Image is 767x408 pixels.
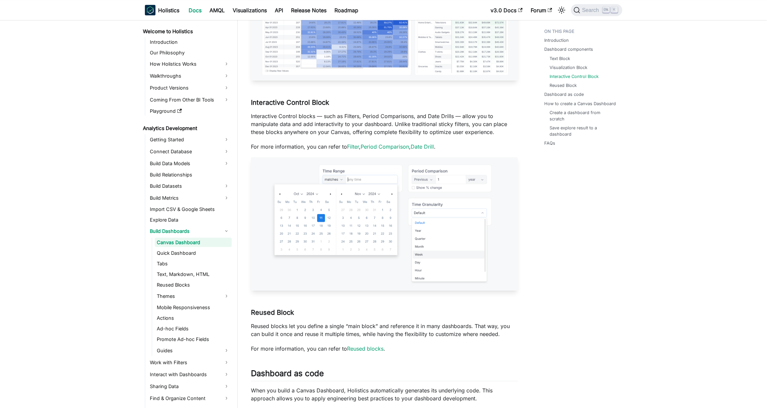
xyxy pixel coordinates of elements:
a: Analytics Development [141,123,232,133]
a: Reused blocks [347,345,383,352]
a: Tabs [155,259,232,268]
a: Date Drill [411,143,434,150]
a: FAQs [544,140,555,146]
a: Interact with Dashboards [148,369,232,379]
p: For more information, you can refer to . [251,345,518,353]
a: Build Relationships [148,170,232,179]
a: Guides [155,345,232,356]
h3: Reused Block [251,308,518,317]
a: Playground [148,106,232,115]
img: reporting-intro-to-blocks-ic-blocks [251,157,518,291]
p: When you build a Canvas Dashboard, Holistics automatically generates its underlying code. This ap... [251,386,518,402]
b: Holistics [158,6,179,14]
a: Explore Data [148,215,232,224]
a: Filter [347,143,359,150]
p: Reused blocks let you define a single “main block” and reference it in many dashboards. That way,... [251,322,518,338]
a: Find & Organize Content [148,393,232,403]
a: Mobile Responsiveness [155,303,232,312]
button: Search (Ctrl+K) [571,4,622,16]
nav: Docs sidebar [138,20,238,408]
a: Reused Block [550,82,577,88]
a: Period Comparison [361,143,409,150]
a: How to create a Canvas Dashboard [544,100,616,106]
a: Quick Dashboard [155,248,232,257]
a: Forum [526,5,556,15]
a: API [271,5,287,15]
a: Sharing Data [148,381,232,391]
a: How Holistics Works [148,58,232,69]
a: Promote Ad-hoc Fields [155,334,232,344]
button: Switch between dark and light mode (currently light mode) [556,5,567,15]
a: Our Philosophy [148,48,232,57]
a: Work with Filters [148,357,232,368]
a: HolisticsHolistics [145,5,179,15]
a: Save explore result to a dashboard [550,124,616,137]
a: Build Datasets [148,180,232,191]
a: Text Block [550,55,570,61]
a: Ad-hoc Fields [155,324,232,333]
a: Text, Markdown, HTML [155,269,232,279]
a: AMQL [206,5,229,15]
a: Build Data Models [148,158,232,169]
a: Interactive Control Block [550,73,599,79]
a: Connect Database [148,146,232,157]
a: v3.0 Docs [487,5,526,15]
a: Roadmap [330,5,362,15]
a: Getting Started [148,134,232,145]
a: Dashboard as code [544,91,584,97]
a: Canvas Dashboard [155,238,232,247]
a: Docs [185,5,206,15]
a: Build Dashboards [148,226,232,236]
h3: Interactive Control Block [251,99,518,107]
a: Visualizations [229,5,271,15]
a: Welcome to Holistics [141,27,232,36]
a: Visualization Block [550,64,587,70]
h2: Dashboard as code [251,369,518,381]
a: Coming From Other BI Tools [148,94,232,105]
a: Walkthroughs [148,70,232,81]
span: Search [580,7,603,13]
a: Themes [155,291,232,301]
a: Create a dashboard from scratch [550,109,616,122]
a: Product Versions [148,82,232,93]
a: Dashboard components [544,46,593,52]
a: Actions [155,313,232,322]
a: Reused Blocks [155,280,232,289]
a: Release Notes [287,5,330,15]
img: Holistics [145,5,155,15]
a: Import CSV & Google Sheets [148,204,232,214]
a: Build Metrics [148,192,232,203]
kbd: K [611,7,618,13]
p: For more information, you can refer to , , . [251,143,518,151]
a: Introduction [544,37,569,43]
p: Interactive Control blocks — such as Filters, Period Comparisons, and Date Drills — allow you to ... [251,112,518,136]
a: Introduction [148,37,232,46]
